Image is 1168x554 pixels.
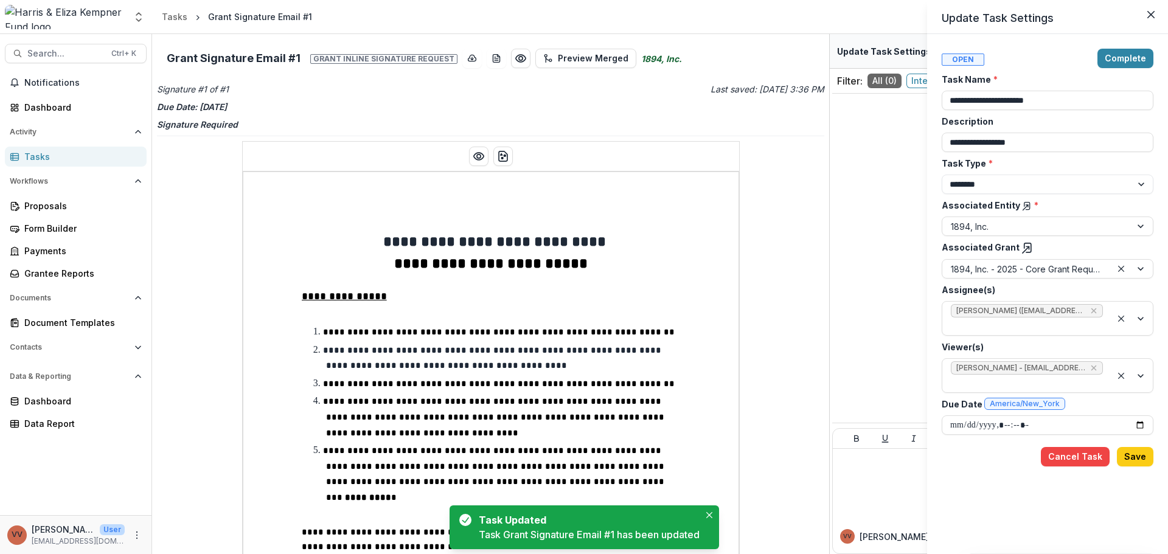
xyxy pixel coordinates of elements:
label: Associated Entity [942,199,1146,212]
label: Associated Grant [942,241,1146,254]
label: Assignee(s) [942,283,1146,296]
button: Save [1117,447,1153,466]
span: [PERSON_NAME] - [EMAIL_ADDRESS][DOMAIN_NAME] [956,364,1085,372]
div: Remove Maureen M. Patton (mpatton@thegrand.com) [1089,305,1099,317]
div: Remove Vivian Victoria - vavictoria@kempnerfund.org [1089,362,1099,374]
span: America/New_York [990,400,1060,408]
div: Task Updated [479,513,695,527]
div: Clear selected options [1114,261,1128,276]
span: [PERSON_NAME] ([EMAIL_ADDRESS][DOMAIN_NAME]) [956,306,1085,315]
label: Viewer(s) [942,341,1146,353]
button: Complete [1097,49,1153,68]
button: Cancel Task [1041,447,1110,466]
div: Clear selected options [1114,369,1128,383]
label: Task Type [942,157,1146,170]
span: Open [942,54,984,66]
button: Close [1141,5,1161,24]
label: Due Date [942,398,1146,410]
label: Task Name [942,73,1146,86]
div: Task Grant Signature Email #1 has been updated [479,527,700,542]
label: Description [942,115,1146,128]
button: Close [702,508,717,522]
div: Clear selected options [1114,311,1128,326]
